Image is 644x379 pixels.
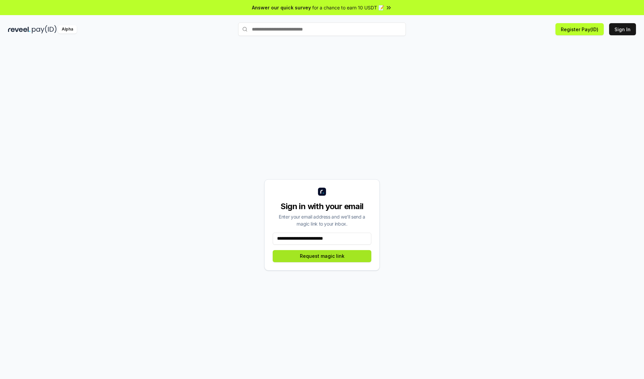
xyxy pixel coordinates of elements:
img: pay_id [32,25,57,34]
button: Sign In [609,23,636,35]
img: logo_small [318,188,326,196]
span: for a chance to earn 10 USDT 📝 [312,4,384,11]
img: reveel_dark [8,25,31,34]
button: Register Pay(ID) [555,23,604,35]
div: Enter your email address and we’ll send a magic link to your inbox. [273,213,371,227]
div: Alpha [58,25,77,34]
button: Request magic link [273,250,371,262]
span: Answer our quick survey [252,4,311,11]
div: Sign in with your email [273,201,371,212]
